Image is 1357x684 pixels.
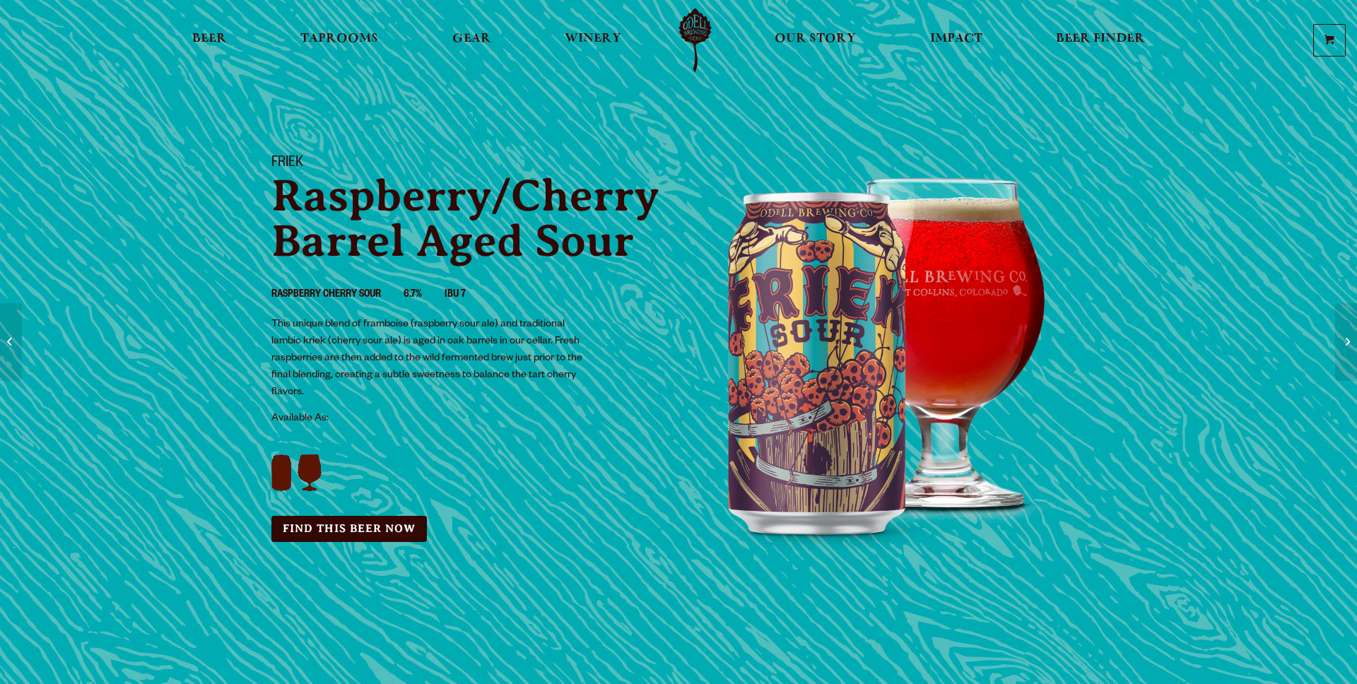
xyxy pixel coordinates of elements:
[1056,33,1145,45] span: Beer Finder
[775,33,856,45] span: Our Story
[1047,8,1154,72] a: Beer Finder
[271,173,662,264] p: Raspberry/Cherry Barrel Aged Sour
[921,8,992,72] a: Impact
[445,286,488,305] li: IBU 7
[271,155,662,173] h1: Friek
[930,33,982,45] span: Impact
[192,33,227,45] span: Beer
[271,516,427,542] a: Find this Beer Now
[404,286,445,305] li: 6.7%
[271,319,582,399] span: This unique blend of framboise (raspberry sour ale) and traditional lambic kriek (cherry sour ale...
[300,33,378,45] span: Taprooms
[271,286,404,305] li: Raspberry Cherry Sour
[183,8,236,72] a: Beer
[291,8,387,72] a: Taprooms
[765,8,865,72] a: Our Story
[669,8,722,72] a: Odell Home
[443,8,500,72] a: Gear
[271,411,662,427] p: Available As:
[565,33,621,45] span: Winery
[452,33,491,45] span: Gear
[556,8,630,72] a: Winery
